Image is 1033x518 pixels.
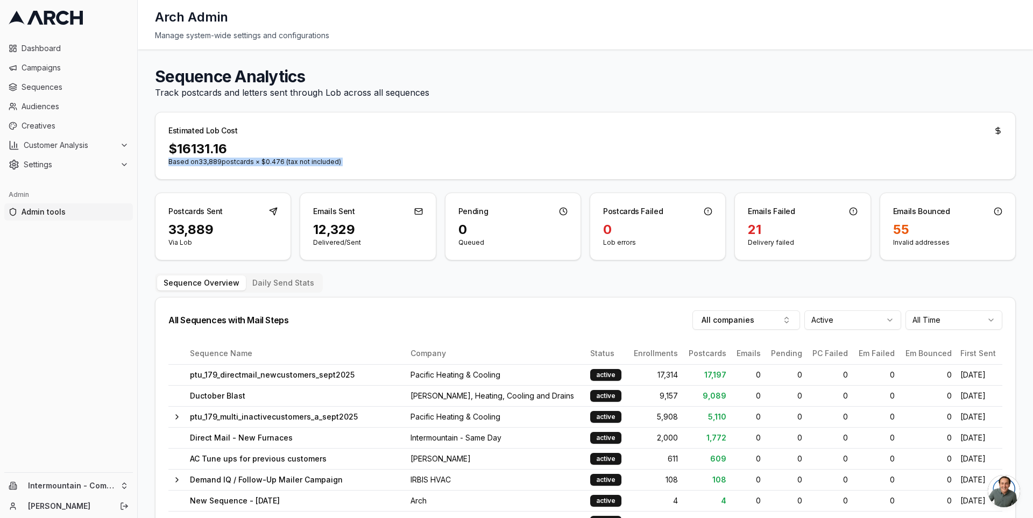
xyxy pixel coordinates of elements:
[721,496,726,505] span: 4
[313,221,422,238] div: 12,329
[852,469,899,490] td: 0
[956,343,1002,364] th: First Sent
[168,158,1002,166] p: Based on 33,889 postcards × $0.476 (tax not included)
[28,481,116,491] span: Intermountain - Comfort Solutions
[590,411,621,423] div: active
[155,30,1016,41] div: Manage system-wide settings and configurations
[748,206,795,217] div: Emails Failed
[765,406,806,427] td: 0
[682,343,731,364] th: Postcards
[590,453,621,465] div: active
[186,406,406,427] td: ptu_179_multi_inactivecustomers_a_sept2025
[712,475,726,484] span: 108
[731,427,765,448] td: 0
[4,117,133,134] a: Creatives
[186,427,406,448] td: Direct Mail - New Furnaces
[28,501,108,512] a: [PERSON_NAME]
[893,221,1002,238] div: 55
[899,490,956,511] td: 0
[765,448,806,469] td: 0
[899,343,956,364] th: Em Bounced
[731,343,765,364] th: Emails
[852,427,899,448] td: 0
[22,43,129,54] span: Dashboard
[692,310,800,330] button: All companies
[765,385,806,406] td: 0
[899,448,956,469] td: 0
[4,156,133,173] button: Settings
[168,125,238,136] div: Estimated Lob Cost
[988,475,1020,507] div: Open chat
[748,238,857,247] p: Delivery failed
[708,412,726,421] span: 5,110
[4,203,133,221] a: Admin tools
[155,86,1016,99] p: Track postcards and letters sent through Lob across all sequences
[956,427,1002,448] td: [DATE]
[956,469,1002,490] td: [DATE]
[956,448,1002,469] td: [DATE]
[168,221,278,238] div: 33,889
[765,343,806,364] th: Pending
[406,490,586,511] td: Arch
[806,343,853,364] th: PC Failed
[590,432,621,444] div: active
[458,206,489,217] div: Pending
[603,206,663,217] div: Postcards Failed
[24,159,116,170] span: Settings
[4,79,133,96] a: Sequences
[590,390,621,402] div: active
[313,238,422,247] p: Delivered/Sent
[186,448,406,469] td: AC Tune ups for previous customers
[627,490,682,511] td: 4
[168,238,278,247] p: Via Lob
[627,469,682,490] td: 108
[956,385,1002,406] td: [DATE]
[731,364,765,385] td: 0
[704,370,726,379] span: 17,197
[586,343,627,364] th: Status
[731,406,765,427] td: 0
[731,490,765,511] td: 0
[627,385,682,406] td: 9,157
[765,490,806,511] td: 0
[852,490,899,511] td: 0
[157,275,246,290] button: Sequence Overview
[731,448,765,469] td: 0
[852,343,899,364] th: Em Failed
[703,391,726,400] span: 9,089
[899,364,956,385] td: 0
[590,474,621,486] div: active
[956,364,1002,385] td: [DATE]
[22,82,129,93] span: Sequences
[852,364,899,385] td: 0
[168,206,223,217] div: Postcards Sent
[24,140,116,151] span: Customer Analysis
[458,238,568,247] p: Queued
[590,495,621,507] div: active
[852,385,899,406] td: 0
[603,238,712,247] p: Lob errors
[731,385,765,406] td: 0
[603,221,712,238] div: 0
[627,448,682,469] td: 611
[406,406,586,427] td: Pacific Heating & Cooling
[22,207,129,217] span: Admin tools
[765,364,806,385] td: 0
[22,62,129,73] span: Campaigns
[406,385,586,406] td: [PERSON_NAME], Heating, Cooling and Drains
[627,364,682,385] td: 17,314
[806,490,853,511] td: 0
[168,316,288,324] div: All Sequences with Mail Steps
[899,406,956,427] td: 0
[710,454,726,463] span: 609
[4,59,133,76] a: Campaigns
[627,406,682,427] td: 5,908
[186,343,406,364] th: Sequence Name
[313,206,355,217] div: Emails Sent
[852,406,899,427] td: 0
[406,448,586,469] td: [PERSON_NAME]
[22,101,129,112] span: Audiences
[4,98,133,115] a: Audiences
[806,406,853,427] td: 0
[406,343,586,364] th: Company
